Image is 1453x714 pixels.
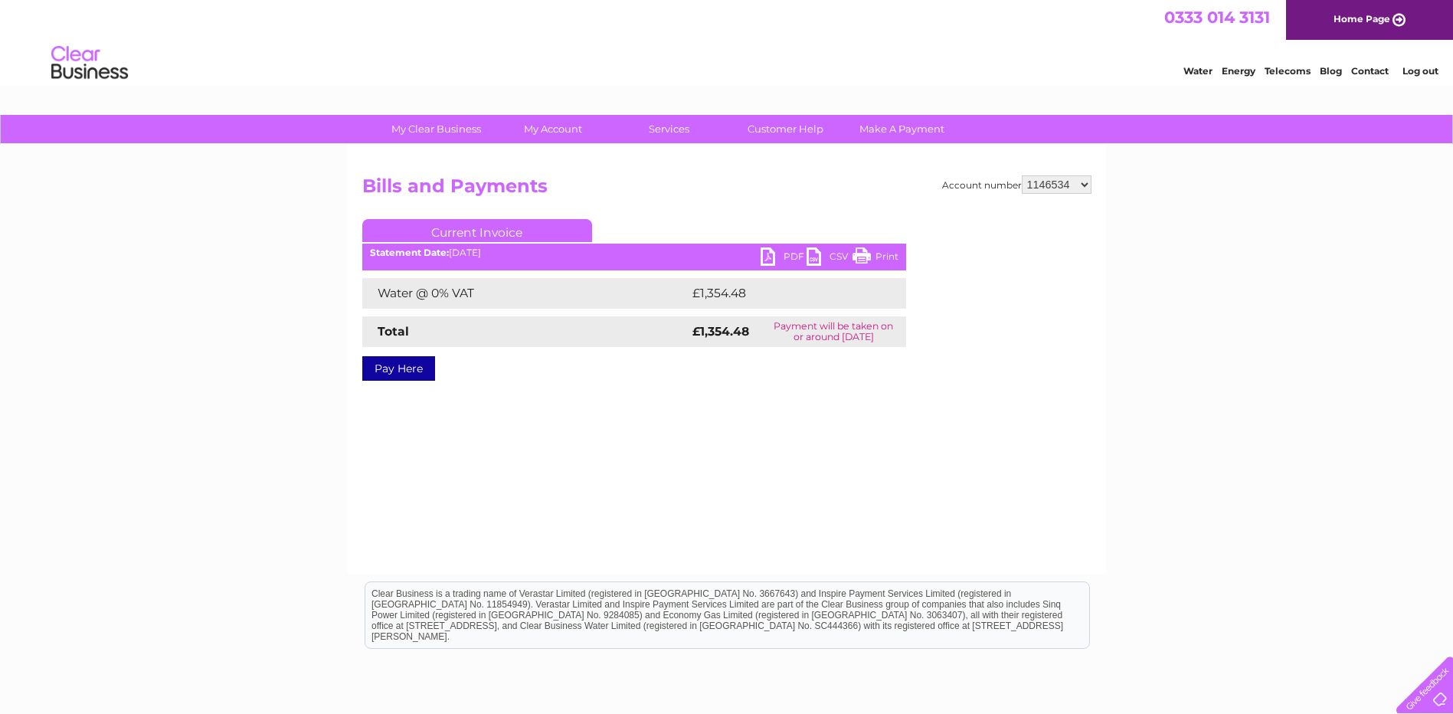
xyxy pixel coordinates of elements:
a: Log out [1402,65,1438,77]
a: Print [852,247,898,270]
a: Customer Help [722,115,849,143]
a: My Clear Business [373,115,499,143]
strong: Total [378,324,409,339]
td: Payment will be taken on or around [DATE] [761,316,906,347]
td: Water @ 0% VAT [362,278,689,309]
a: Services [606,115,732,143]
a: Contact [1351,65,1389,77]
h2: Bills and Payments [362,175,1091,205]
strong: £1,354.48 [692,324,749,339]
a: Blog [1320,65,1342,77]
a: Energy [1222,65,1255,77]
a: 0333 014 3131 [1164,8,1270,27]
a: Pay Here [362,356,435,381]
td: £1,354.48 [689,278,882,309]
a: Telecoms [1265,65,1311,77]
div: Account number [942,175,1091,194]
div: Clear Business is a trading name of Verastar Limited (registered in [GEOGRAPHIC_DATA] No. 3667643... [365,8,1089,74]
a: PDF [761,247,807,270]
a: CSV [807,247,852,270]
img: logo.png [51,40,129,87]
b: Statement Date: [370,247,449,258]
a: Water [1183,65,1212,77]
a: Make A Payment [839,115,965,143]
div: [DATE] [362,247,906,258]
a: My Account [489,115,616,143]
a: Current Invoice [362,219,592,242]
